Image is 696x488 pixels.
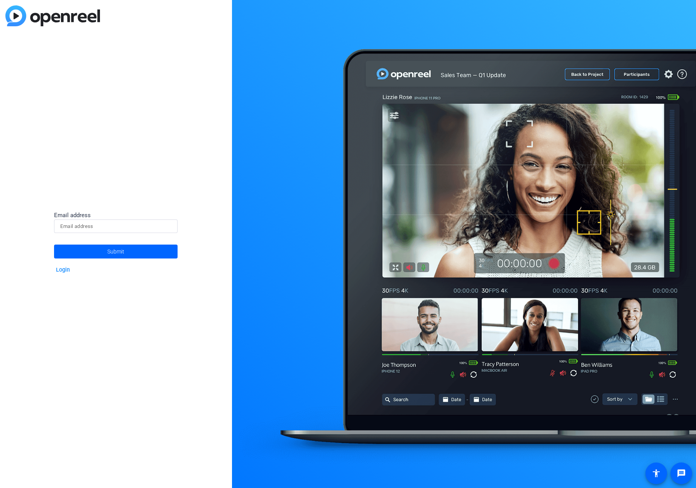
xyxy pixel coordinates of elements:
[5,5,100,26] img: blue-gradient.svg
[677,469,686,478] mat-icon: message
[54,212,91,219] span: Email address
[652,469,661,478] mat-icon: accessibility
[54,245,178,258] button: Submit
[107,242,124,261] span: Submit
[60,222,171,231] input: Email address
[56,267,70,273] a: Login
